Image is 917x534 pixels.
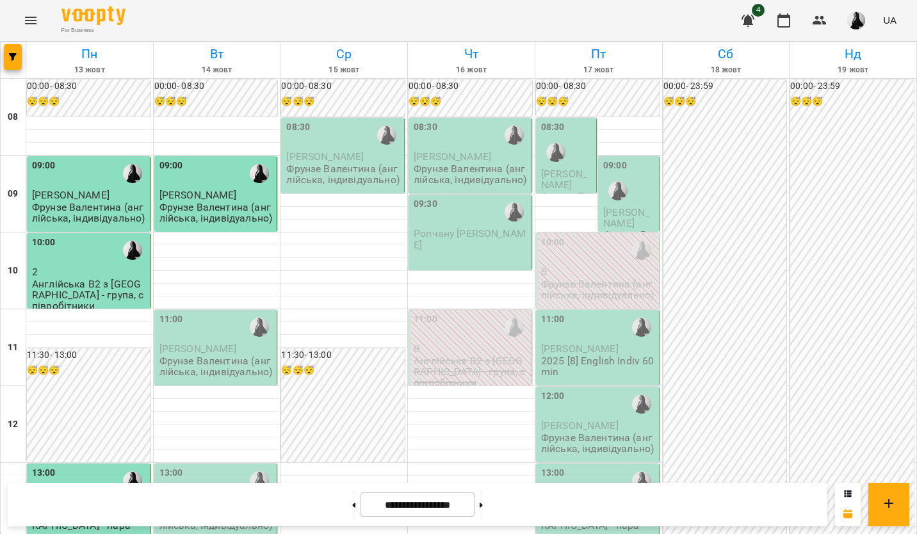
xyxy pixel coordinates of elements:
h6: 17 жовт [537,64,660,76]
img: Фрунзе Валентина Сергіївна (а) [250,471,269,490]
span: [PERSON_NAME] [541,168,587,191]
h6: Чт [410,44,533,64]
img: Voopty Logo [61,6,126,25]
h6: 00:00 - 08:30 [154,79,278,93]
img: Фрунзе Валентина Сергіївна (а) [632,241,651,260]
h6: Сб [665,44,788,64]
p: 2025 [8] English Indiv 60 min [541,355,656,378]
label: 13:00 [159,466,183,480]
div: Фрунзе Валентина Сергіївна (а) [632,394,651,414]
span: For Business [61,26,126,35]
h6: 😴😴😴 [27,364,150,378]
h6: 13 жовт [28,64,151,76]
h6: 14 жовт [156,64,279,76]
span: [PERSON_NAME] [541,343,619,355]
label: 11:00 [414,312,437,327]
label: 10:00 [541,236,565,250]
span: [PERSON_NAME] [159,343,237,355]
p: Фрунзе Валентина (англійська, індивідуально) [159,355,275,378]
p: Фрунзе Валентина (англійська, індивідуально) [286,163,402,186]
label: 09:30 [414,197,437,211]
span: [PERSON_NAME] [32,189,110,201]
h6: 11:30 - 13:00 [281,348,405,362]
p: Фрунзе Валентина (англійська, індивідуально) [32,202,147,224]
div: Фрунзе Валентина Сергіївна (а) [123,164,142,183]
p: Фрунзе Валентина (англійська, індивідуально) [414,163,529,186]
img: Фрунзе Валентина Сергіївна (а) [505,318,524,337]
h6: 15 жовт [282,64,405,76]
p: Англійська В2 з [GEOGRAPHIC_DATA] - група, співробітники [414,355,529,389]
h6: 00:00 - 08:30 [536,79,660,93]
h6: 00:00 - 23:59 [663,79,787,93]
label: 08:30 [541,120,565,134]
h6: 00:00 - 23:59 [790,79,914,93]
label: 08:30 [286,120,310,134]
span: [PERSON_NAME] [414,150,491,163]
h6: 😴😴😴 [27,95,150,109]
img: Фрунзе Валентина Сергіївна (а) [632,471,651,490]
img: Фрунзе Валентина Сергіївна (а) [123,471,142,490]
button: UA [878,8,902,32]
h6: 😴😴😴 [663,95,787,109]
h6: 00:00 - 08:30 [281,79,405,93]
span: [PERSON_NAME] [159,189,237,201]
img: Фрунзе Валентина Сергіївна (а) [608,181,628,200]
h6: 😴😴😴 [154,95,278,109]
label: 13:00 [541,466,565,480]
h6: 08 [8,110,18,124]
h6: Ср [282,44,405,64]
label: 12:00 [541,389,565,403]
label: 09:00 [159,159,183,173]
img: Фрунзе Валентина Сергіївна (а) [250,318,269,337]
span: [PERSON_NAME] [286,150,364,163]
p: Фрунзе Валентина (англійська, індивідуально) [159,202,275,224]
label: 09:00 [603,159,627,173]
h6: 😴😴😴 [409,95,532,109]
label: 08:30 [414,120,437,134]
span: [PERSON_NAME] [603,206,649,229]
h6: 00:00 - 08:30 [409,79,532,93]
h6: 10 [8,264,18,278]
p: 0 [414,343,529,354]
label: 10:00 [32,236,56,250]
p: 0 [541,266,656,277]
h6: 12 [8,417,18,432]
span: [PERSON_NAME] [541,419,619,432]
label: 09:00 [32,159,56,173]
p: 2 [32,266,147,277]
h6: 19 жовт [791,64,914,76]
img: Фрунзе Валентина Сергіївна (а) [505,202,524,222]
h6: 11 [8,341,18,355]
span: 4 [752,4,765,17]
h6: 😴😴😴 [536,95,660,109]
h6: Нд [791,44,914,64]
h6: 😴😴😴 [790,95,914,109]
p: Фрунзе Валентина (англійська, індивідуально) [541,191,594,246]
p: Фрунзе Валентина (англійська, індивідуально) [541,432,656,455]
h6: 11:30 - 13:00 [27,348,150,362]
img: Фрунзе Валентина Сергіївна (а) [250,164,269,183]
div: Фрунзе Валентина Сергіївна (а) [632,318,651,337]
label: 11:00 [159,312,183,327]
img: Фрунзе Валентина Сергіївна (а) [505,125,524,145]
img: Фрунзе Валентина Сергіївна (а) [546,143,565,162]
img: Фрунзе Валентина Сергіївна (а) [123,241,142,260]
h6: 00:00 - 08:30 [27,79,150,93]
h6: 😴😴😴 [281,95,405,109]
label: 11:00 [541,312,565,327]
p: Англійська В2 з [GEOGRAPHIC_DATA] - група, співробітники [32,279,147,312]
img: Фрунзе Валентина Сергіївна (а) [377,125,396,145]
h6: Пт [537,44,660,64]
span: UA [883,13,897,27]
